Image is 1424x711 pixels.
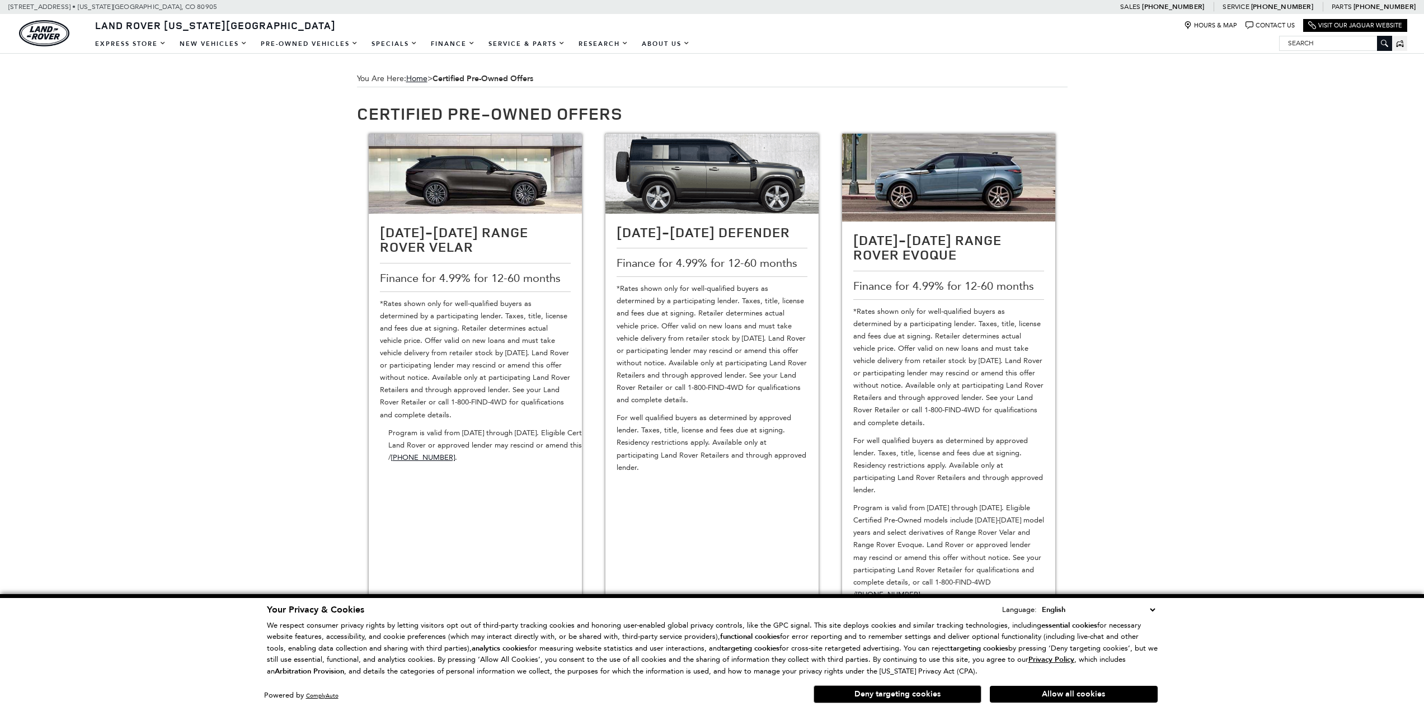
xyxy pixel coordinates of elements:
a: New Vehicles [173,34,254,54]
span: Service [1223,3,1249,11]
span: Finance for 4.99% for 12-60 months [617,257,800,269]
a: Finance [424,34,482,54]
p: *Rates shown only for well-qualified buyers as determined by a participating lender. Taxes, title... [617,282,807,406]
strong: Arbitration Provision [275,666,344,676]
span: Finance for 4.99% for 12-60 months [853,280,1037,292]
span: Land Rover [US_STATE][GEOGRAPHIC_DATA] [95,18,336,32]
h2: [DATE]-[DATE] Defender [617,225,807,239]
a: [PHONE_NUMBER] [1142,2,1204,11]
a: EXPRESS STORE [88,34,173,54]
img: 2020-2024 Defender [605,134,819,214]
a: [PHONE_NUMBER] [1251,2,1313,11]
span: Sales [1120,3,1140,11]
a: [PHONE_NUMBER] [1353,2,1416,11]
div: Language: [1002,606,1037,613]
a: Pre-Owned Vehicles [254,34,365,54]
a: Research [572,34,635,54]
strong: targeting cookies [721,643,779,653]
a: [PHONE_NUMBER] [391,453,455,462]
p: We respect consumer privacy rights by letting visitors opt out of third-party tracking cookies an... [267,620,1158,677]
a: Home [406,74,427,83]
button: Deny targeting cookies [814,685,981,703]
strong: analytics cookies [472,643,528,653]
a: Hours & Map [1184,21,1237,30]
div: Breadcrumbs [357,70,1068,87]
img: 2019-2025 Range Rover Evoque [842,134,1055,222]
p: Program is valid from [DATE] through [DATE]. Eligible Certified Pre-Owned models include [DATE]-[... [388,427,1026,464]
a: About Us [635,34,697,54]
span: Finance for 4.99% for 12-60 months [380,272,563,284]
span: Your Privacy & Cookies [267,604,364,616]
p: For well qualified buyers as determined by approved lender. Taxes, title, license and fees due at... [617,412,807,473]
p: Program is valid from [DATE] through [DATE]. Eligible Certified Pre-Owned models include [DATE]-[... [853,502,1044,601]
p: *Rates shown only for well-qualified buyers as determined by a participating lender. Taxes, title... [853,305,1044,429]
button: Allow all cookies [990,686,1158,703]
h2: [DATE]-[DATE] Range Rover Velar [380,225,571,255]
a: Specials [365,34,424,54]
strong: essential cookies [1041,620,1097,630]
strong: targeting cookies [950,643,1008,653]
nav: Main Navigation [88,34,697,54]
span: You Are Here: [357,70,1068,87]
select: Language Select [1039,604,1158,616]
span: > [406,74,533,83]
span: Parts [1332,3,1352,11]
img: Land Rover [19,20,69,46]
a: Visit Our Jaguar Website [1308,21,1402,30]
h2: [DATE]-[DATE] Range Rover Evoque [853,233,1044,262]
div: Powered by [264,692,339,699]
img: 2019-2024 Range Rover Velar [369,134,582,214]
a: Service & Parts [482,34,572,54]
p: For well qualified buyers as determined by approved lender. Taxes, title, license and fees due at... [853,435,1044,496]
strong: functional cookies [720,632,780,642]
strong: Certified Pre-Owned Offers [433,73,533,84]
a: [STREET_ADDRESS] • [US_STATE][GEOGRAPHIC_DATA], CO 80905 [8,3,217,11]
u: Privacy Policy [1028,655,1074,665]
a: Contact Us [1246,21,1295,30]
p: Program is valid from [DATE] through [DATE]. Eligible Certified Pre-Owned models include [DATE]-[... [633,479,1271,516]
p: *Rates shown only for well-qualified buyers as determined by a participating lender. Taxes, title... [380,298,571,421]
a: Land Rover [US_STATE][GEOGRAPHIC_DATA] [88,18,342,32]
a: ComplyAuto [306,692,339,699]
input: Search [1280,36,1392,50]
a: land-rover [19,20,69,46]
a: [PHONE_NUMBER] [856,590,920,599]
a: Privacy Policy [1028,655,1074,663]
h1: Certified Pre-Owned Offers [357,104,1068,123]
